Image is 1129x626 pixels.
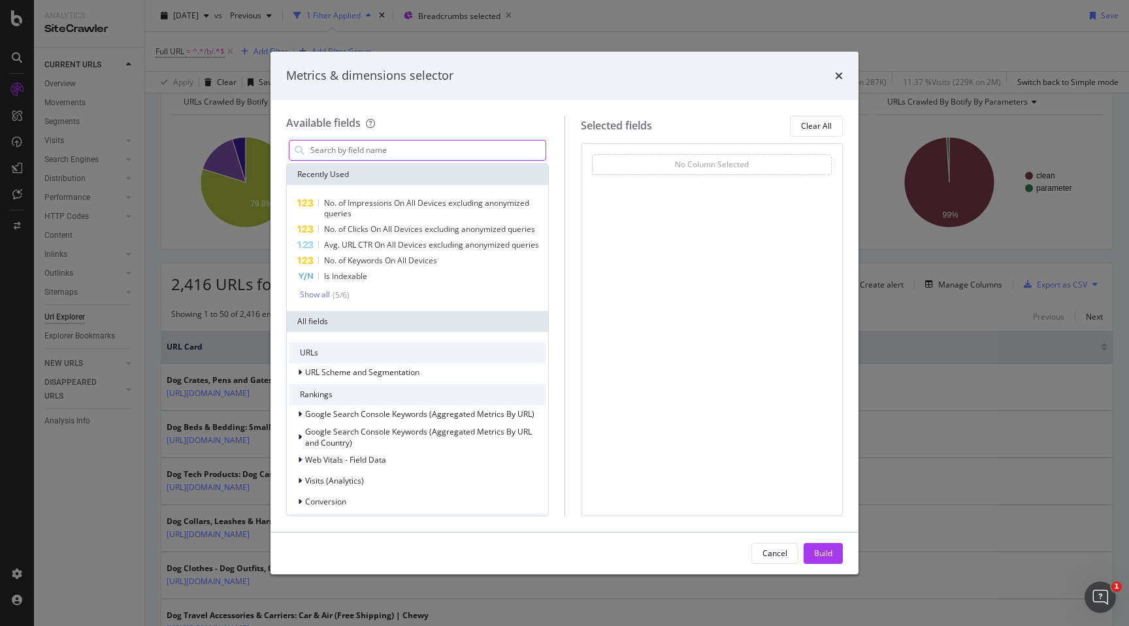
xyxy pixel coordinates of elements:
div: Recently Used [287,164,548,185]
span: No. of Keywords On All Devices [324,255,437,266]
div: Clear All [801,120,832,131]
div: Selected fields [581,118,652,133]
span: Is Indexable [324,271,367,282]
span: Avg. URL CTR On All Devices excluding anonymized queries [324,239,539,250]
div: All fields [287,311,548,332]
span: Visits (Analytics) [305,475,364,486]
div: Available fields [286,116,361,130]
div: Build [814,548,832,559]
div: modal [270,52,859,574]
div: ( 5 / 6 ) [330,289,350,301]
div: Rankings [289,384,546,405]
div: Cancel [762,548,787,559]
div: No Column Selected [675,159,749,170]
span: Google Search Console Keywords (Aggregated Metrics By URL and Country) [305,426,532,448]
iframe: Intercom live chat [1085,582,1116,613]
input: Search by field name [309,140,546,160]
button: Clear All [790,116,843,137]
span: No. of Impressions On All Devices excluding anonymized queries [324,197,529,219]
div: Metrics & dimensions selector [286,67,453,84]
span: Web Vitals - Field Data [305,454,386,465]
button: Cancel [751,543,798,564]
span: 1 [1111,582,1122,592]
span: Conversion [305,496,346,507]
span: URL Scheme and Segmentation [305,367,419,378]
div: Crawlability [289,514,546,535]
button: Build [804,543,843,564]
div: URLs [289,342,546,363]
div: times [835,67,843,84]
div: Show all [300,290,330,299]
span: No. of Clicks On All Devices excluding anonymized queries [324,223,535,235]
span: Google Search Console Keywords (Aggregated Metrics By URL) [305,408,534,420]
